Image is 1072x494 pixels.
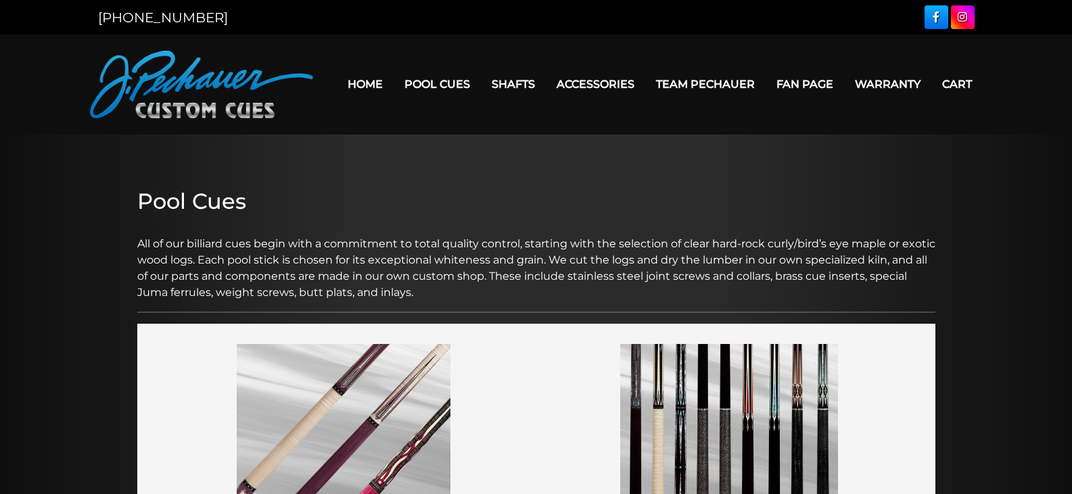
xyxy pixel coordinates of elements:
p: All of our billiard cues begin with a commitment to total quality control, starting with the sele... [137,220,935,301]
a: [PHONE_NUMBER] [98,9,228,26]
a: Team Pechauer [645,67,766,101]
a: Fan Page [766,67,844,101]
a: Warranty [844,67,931,101]
a: Home [337,67,394,101]
a: Accessories [546,67,645,101]
a: Shafts [481,67,546,101]
a: Cart [931,67,983,101]
img: Pechauer Custom Cues [90,51,313,118]
a: Pool Cues [394,67,481,101]
h2: Pool Cues [137,189,935,214]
